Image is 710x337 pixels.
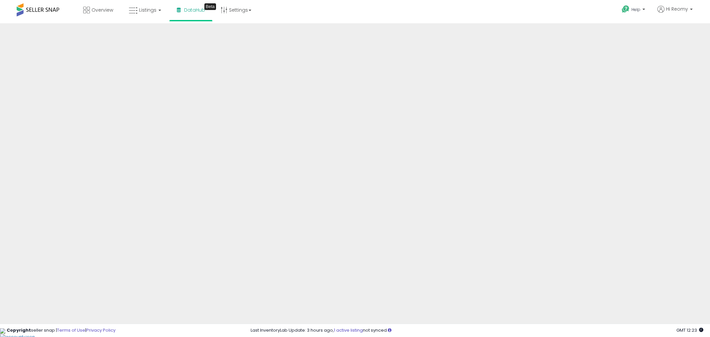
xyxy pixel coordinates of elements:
i: Get Help [621,5,630,13]
span: Hi Reomy [666,6,688,12]
span: Overview [92,7,113,13]
span: Help [631,7,640,12]
div: Tooltip anchor [204,3,216,10]
a: Hi Reomy [657,6,693,21]
span: Listings [139,7,156,13]
span: DataHub [184,7,205,13]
